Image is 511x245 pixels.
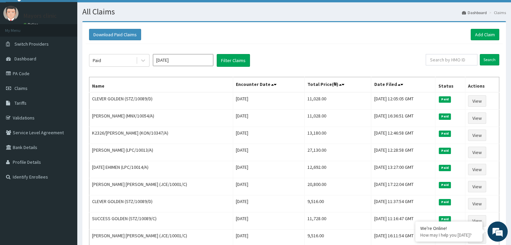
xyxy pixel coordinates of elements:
a: Add Claim [471,29,499,40]
td: 12,692.00 [305,161,371,178]
td: 13,180.00 [305,127,371,144]
li: Claims [487,10,506,15]
td: CLEVER GOLDEN (STZ/10089/D) [89,195,233,212]
p: How may I help you today? [420,232,477,238]
a: View [468,181,486,192]
td: [DATE] EHIMEN (LPC/10014/A) [89,161,233,178]
div: Paid [93,57,101,64]
td: [DATE] [233,161,305,178]
span: Dashboard [14,56,36,62]
td: 9,516.00 [305,195,371,212]
td: [DATE] [233,212,305,230]
td: [DATE] 12:46:58 GMT [371,127,435,144]
h1: All Claims [82,7,506,16]
td: [DATE] 17:22:04 GMT [371,178,435,195]
td: [DATE] 12:05:05 GMT [371,92,435,110]
td: 27,130.00 [305,144,371,161]
td: CLEVER GOLDEN (STZ/10089/D) [89,92,233,110]
th: Name [89,77,233,93]
th: Encounter Date [233,77,305,93]
span: Paid [439,182,451,188]
td: SUCCESS GOLDEN (STZ/10089/C) [89,212,233,230]
a: View [468,130,486,141]
span: Switch Providers [14,41,49,47]
td: [DATE] 11:16:47 GMT [371,212,435,230]
td: [DATE] [233,178,305,195]
button: Filter Claims [217,54,250,67]
td: [DATE] 11:37:54 GMT [371,195,435,212]
img: d_794563401_company_1708531726252_794563401 [12,34,27,50]
span: Paid [439,216,451,222]
td: [PERSON_NAME] (MNX/10054/A) [89,110,233,127]
td: 11,728.00 [305,212,371,230]
td: [PERSON_NAME] (LPC/10013/A) [89,144,233,161]
td: [DATE] 16:36:51 GMT [371,110,435,127]
td: [PERSON_NAME] [PERSON_NAME] (JCE/10001/C) [89,178,233,195]
span: We're online! [39,78,93,145]
a: Online [24,22,40,27]
span: Paid [439,96,451,102]
th: Date Filed [371,77,435,93]
a: View [468,147,486,158]
td: [DATE] [233,110,305,127]
td: K2326/[PERSON_NAME] (KON/10347/A) [89,127,233,144]
button: Download Paid Claims [89,29,141,40]
a: View [468,95,486,107]
td: [DATE] 13:27:00 GMT [371,161,435,178]
span: Paid [439,199,451,205]
th: Status [435,77,465,93]
div: Minimize live chat window [110,3,126,19]
div: We're Online! [420,225,477,231]
td: 11,028.00 [305,92,371,110]
img: User Image [3,6,18,21]
input: Select Month and Year [153,54,213,66]
th: Total Price(₦) [305,77,371,93]
td: 11,028.00 [305,110,371,127]
p: Mayors clinic [24,13,57,19]
a: View [468,164,486,175]
td: [DATE] [233,92,305,110]
a: Dashboard [462,10,487,15]
input: Search [480,54,499,65]
td: [DATE] [233,195,305,212]
a: View [468,215,486,227]
a: View [468,198,486,209]
a: View [468,112,486,124]
div: Chat with us now [35,38,113,46]
input: Search by HMO ID [426,54,477,65]
span: Tariffs [14,100,27,106]
td: [DATE] 12:28:58 GMT [371,144,435,161]
td: 20,800.00 [305,178,371,195]
span: Paid [439,148,451,154]
th: Actions [465,77,499,93]
span: Paid [439,165,451,171]
td: [DATE] [233,144,305,161]
span: Paid [439,113,451,119]
span: Claims [14,85,28,91]
span: Paid [439,131,451,137]
textarea: Type your message and hit 'Enter' [3,169,128,193]
td: [DATE] [233,127,305,144]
